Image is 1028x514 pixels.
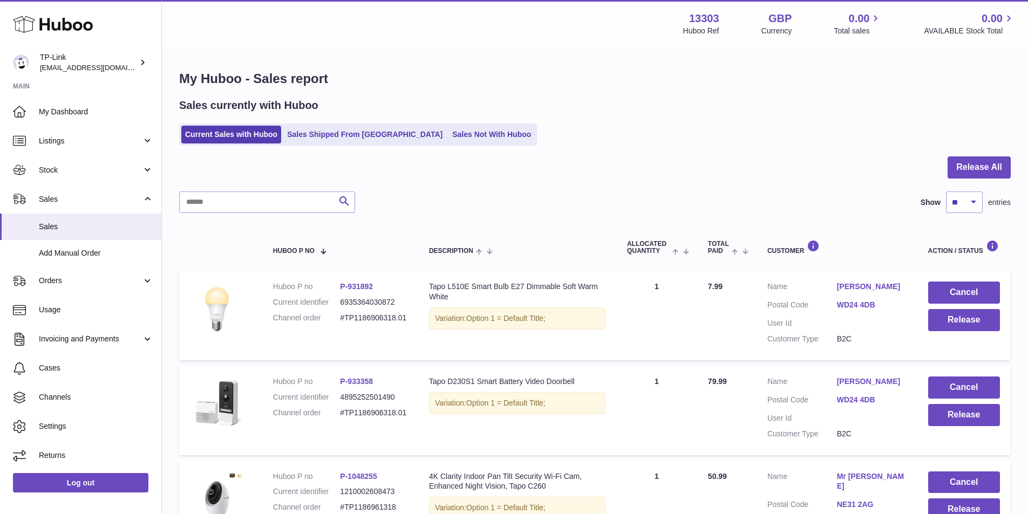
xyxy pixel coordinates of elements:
button: Release All [948,156,1011,179]
dd: #TP1186906318.01 [340,313,407,323]
dt: Huboo P no [273,376,341,387]
img: gaby.chen@tp-link.com [13,54,29,71]
span: Orders [39,276,142,286]
div: Variation: [429,392,605,414]
div: Tapo L510E Smart Bulb E27 Dimmable Soft Warm White [429,282,605,302]
a: Sales Shipped From [GEOGRAPHIC_DATA] [283,126,446,143]
dt: Huboo P no [273,471,341,482]
strong: GBP [768,11,792,26]
a: 0.00 AVAILABLE Stock Total [924,11,1015,36]
dd: B2C [837,429,907,439]
span: Stock [39,165,142,175]
span: Sales [39,222,153,232]
span: Cases [39,363,153,373]
a: 0.00 Total sales [834,11,882,36]
a: Mr [PERSON_NAME] [837,471,907,492]
span: AVAILABLE Stock Total [924,26,1015,36]
a: [PERSON_NAME] [837,376,907,387]
dt: Name [767,471,837,495]
span: Description [429,248,473,255]
dt: Name [767,376,837,389]
span: 0.00 [849,11,870,26]
span: Add Manual Order [39,248,153,258]
a: Current Sales with Huboo [181,126,281,143]
dd: #TP1186961318 [340,502,407,512]
a: Sales Not With Huboo [448,126,535,143]
span: 50.99 [708,472,727,481]
dt: Postal Code [767,395,837,408]
dt: Postal Code [767,300,837,313]
div: 4K Clarity Indoor Pan Tilt Security Wi-Fi Cam, Enhanced Night Vision, Tapo C260 [429,471,605,492]
button: Release [928,309,1000,331]
dd: 6935364030872 [340,297,407,307]
td: 1 [616,366,697,455]
div: Variation: [429,307,605,330]
dt: Name [767,282,837,294]
span: Settings [39,421,153,431]
span: Option 1 = Default Title; [466,314,546,323]
span: 79.99 [708,377,727,386]
dt: Customer Type [767,429,837,439]
dt: Channel order [273,502,341,512]
dt: Current identifier [273,486,341,497]
dt: Huboo P no [273,282,341,292]
button: Release [928,404,1000,426]
h1: My Huboo - Sales report [179,70,1011,87]
img: L510E-Overview-01_large_1586306767589j.png [190,282,244,335]
span: Huboo P no [273,248,315,255]
a: P-933358 [340,377,373,386]
a: P-1048255 [340,472,377,481]
span: Option 1 = Default Title; [466,503,546,512]
span: Sales [39,194,142,204]
dt: User Id [767,413,837,423]
span: Total paid [708,241,729,255]
span: ALLOCATED Quantity [627,241,670,255]
div: Action / Status [928,240,1000,255]
label: Show [921,197,941,208]
div: Customer [767,240,907,255]
span: Total sales [834,26,882,36]
dd: 4895252501490 [340,392,407,402]
dt: Channel order [273,313,341,323]
span: [EMAIL_ADDRESS][DOMAIN_NAME] [40,63,159,72]
a: [PERSON_NAME] [837,282,907,292]
td: 1 [616,271,697,360]
div: Huboo Ref [683,26,719,36]
dt: User Id [767,318,837,328]
span: entries [988,197,1011,208]
dd: #TP1186906318.01 [340,408,407,418]
dt: Channel order [273,408,341,418]
div: TP-Link [40,52,137,73]
dd: 1210002608473 [340,486,407,497]
span: Usage [39,305,153,315]
dt: Customer Type [767,334,837,344]
dt: Current identifier [273,392,341,402]
button: Cancel [928,376,1000,399]
span: My Dashboard [39,107,153,117]
span: Option 1 = Default Title; [466,399,546,407]
button: Cancel [928,282,1000,304]
dt: Postal Code [767,499,837,512]
a: WD24 4DB [837,395,907,405]
span: Invoicing and Payments [39,334,142,344]
button: Cancel [928,471,1000,494]
span: Returns [39,450,153,461]
img: D230S1main.jpg [190,376,244,430]
span: Channels [39,392,153,402]
dd: B2C [837,334,907,344]
strong: 13303 [689,11,719,26]
a: NE31 2AG [837,499,907,510]
span: Listings [39,136,142,146]
div: Tapo D230S1 Smart Battery Video Doorbell [429,376,605,387]
h2: Sales currently with Huboo [179,98,318,113]
span: 0.00 [982,11,1003,26]
div: Currency [761,26,792,36]
span: 7.99 [708,282,723,291]
a: WD24 4DB [837,300,907,310]
a: P-931892 [340,282,373,291]
dt: Current identifier [273,297,341,307]
a: Log out [13,473,148,492]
